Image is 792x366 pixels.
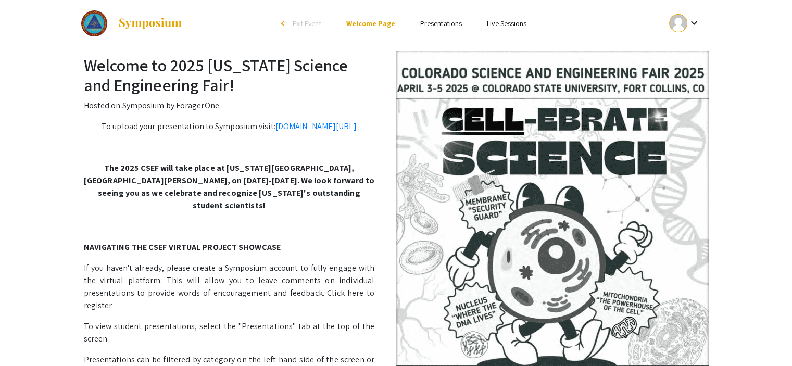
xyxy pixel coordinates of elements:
[658,11,711,35] button: Expand account dropdown
[281,20,287,27] div: arrow_back_ios
[487,19,526,28] a: Live Sessions
[84,262,709,312] p: If you haven't already, please create a Symposium account to fully engage with the virtual platfo...
[84,320,709,345] p: To view student presentations, select the "Presentations" tab at the top of the screen.
[420,19,462,28] a: Presentations
[84,55,709,95] h2: Welcome to 2025 [US_STATE] Science and Engineering Fair!
[118,17,183,30] img: Symposium by ForagerOne
[81,10,183,36] a: 2025 Colorado Science and Engineering Fair
[346,19,395,28] a: Welcome Page
[275,121,357,132] a: [DOMAIN_NAME][URL]
[84,242,281,253] strong: NAVIGATING THE CSEF VIRTUAL PROJECT SHOWCASE
[687,17,700,29] mat-icon: Expand account dropdown
[84,120,709,133] p: To upload your presentation to Symposium visit:
[293,19,321,28] span: Exit Event
[84,162,374,211] strong: The 2025 CSEF will take place at [US_STATE][GEOGRAPHIC_DATA], [GEOGRAPHIC_DATA][PERSON_NAME], on ...
[8,319,44,358] iframe: Chat
[84,99,709,112] p: Hosted on Symposium by ForagerOne
[81,10,108,36] img: 2025 Colorado Science and Engineering Fair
